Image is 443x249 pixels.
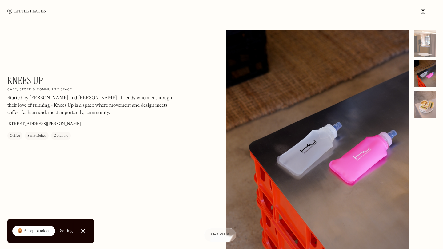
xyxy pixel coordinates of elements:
div: 🍪 Accept cookies [17,228,50,234]
p: Started by [PERSON_NAME] and [PERSON_NAME] - friends who met through their love of running - Knee... [7,94,174,117]
div: Sandwiches [27,133,46,139]
div: Outdoors [54,133,68,139]
div: Settings [60,229,74,233]
a: Close Cookie Popup [77,225,89,237]
div: Coffee [10,133,20,139]
p: [STREET_ADDRESS][PERSON_NAME] [7,121,81,127]
h2: Cafe, store & community space [7,88,72,92]
h1: Knees Up [7,75,43,86]
a: 🍪 Accept cookies [12,226,55,237]
span: Map view [211,233,229,236]
a: Map view [204,228,237,242]
a: Settings [60,224,74,238]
